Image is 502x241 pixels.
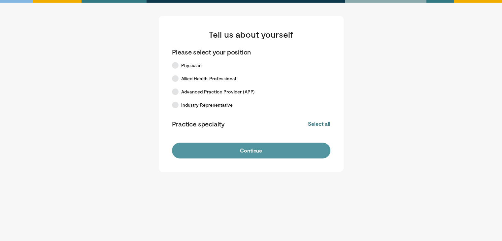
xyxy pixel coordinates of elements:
[172,120,225,128] p: Practice specialty
[172,48,251,56] p: Please select your position
[181,102,233,108] span: Industry Representative
[172,29,330,40] h3: Tell us about yourself
[181,88,254,95] span: Advanced Practice Provider (APP)
[308,120,330,127] button: Select all
[181,62,202,69] span: Physician
[172,143,330,158] button: Continue
[181,75,236,82] span: Allied Health Professional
